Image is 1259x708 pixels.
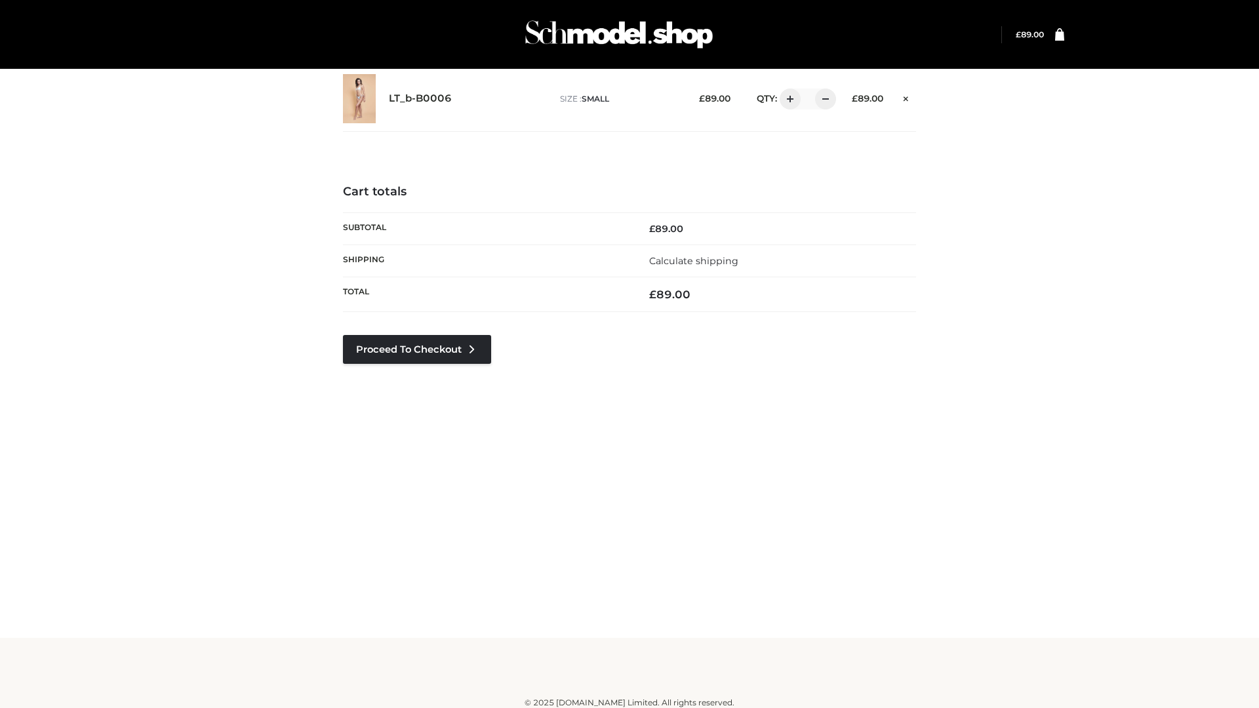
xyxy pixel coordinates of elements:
span: £ [699,93,705,104]
th: Total [343,277,629,312]
span: SMALL [582,94,609,104]
span: £ [649,223,655,235]
a: LT_b-B0006 [389,92,452,105]
a: Proceed to Checkout [343,335,491,364]
bdi: 89.00 [852,93,883,104]
img: Schmodel Admin 964 [521,9,717,60]
a: £89.00 [1016,29,1044,39]
th: Subtotal [343,212,629,245]
bdi: 89.00 [649,223,683,235]
span: £ [852,93,858,104]
th: Shipping [343,245,629,277]
a: Remove this item [896,88,916,106]
bdi: 89.00 [699,93,730,104]
p: size : [560,93,679,105]
a: Calculate shipping [649,255,738,267]
h4: Cart totals [343,185,916,199]
bdi: 89.00 [1016,29,1044,39]
bdi: 89.00 [649,288,690,301]
span: £ [1016,29,1021,39]
div: QTY: [744,88,831,109]
span: £ [649,288,656,301]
